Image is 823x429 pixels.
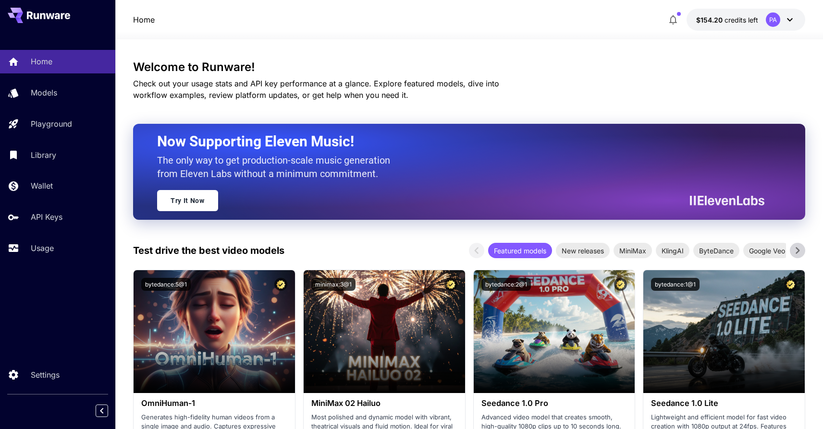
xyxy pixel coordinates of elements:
span: $154.20 [696,16,725,24]
div: PA [766,12,780,27]
span: Check out your usage stats and API key performance at a glance. Explore featured models, dive int... [133,79,499,100]
img: alt [304,270,465,393]
button: Certified Model – Vetted for best performance and includes a commercial license. [784,278,797,291]
div: $154.2013 [696,15,758,25]
span: Google Veo [743,246,791,256]
p: The only way to get production-scale music generation from Eleven Labs without a minimum commitment. [157,154,397,180]
button: Collapse sidebar [96,405,108,417]
p: Test drive the best video models [133,243,284,258]
div: MiniMax [614,243,652,258]
img: alt [643,270,805,393]
p: Settings [31,369,60,381]
a: Home [133,14,155,25]
span: KlingAI [656,246,689,256]
button: Certified Model – Vetted for best performance and includes a commercial license. [614,278,627,291]
h3: Seedance 1.0 Lite [651,399,797,408]
button: bytedance:1@1 [651,278,700,291]
img: alt [134,270,295,393]
p: Usage [31,242,54,254]
p: Models [31,87,57,98]
div: Featured models [488,243,552,258]
a: Try It Now [157,190,218,211]
h3: Seedance 1.0 Pro [481,399,627,408]
button: minimax:3@1 [311,278,356,291]
p: Wallet [31,180,53,191]
span: MiniMax [614,246,652,256]
button: Certified Model – Vetted for best performance and includes a commercial license. [274,278,287,291]
nav: breadcrumb [133,14,155,25]
h2: Now Supporting Eleven Music! [157,132,757,151]
h3: Welcome to Runware! [133,60,805,74]
span: credits left [725,16,758,24]
p: API Keys [31,211,62,223]
button: Certified Model – Vetted for best performance and includes a commercial license. [444,278,457,291]
h3: OmniHuman‑1 [141,399,287,408]
p: Library [31,149,56,161]
span: Featured models [488,246,552,256]
div: Google Veo [743,243,791,258]
div: Collapse sidebar [103,402,115,419]
p: Playground [31,118,72,130]
button: bytedance:5@1 [141,278,191,291]
h3: MiniMax 02 Hailuo [311,399,457,408]
p: Home [31,56,52,67]
div: ByteDance [693,243,739,258]
span: New releases [556,246,610,256]
button: $154.2013PA [687,9,805,31]
span: ByteDance [693,246,739,256]
div: KlingAI [656,243,689,258]
div: New releases [556,243,610,258]
img: alt [474,270,635,393]
button: bytedance:2@1 [481,278,531,291]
